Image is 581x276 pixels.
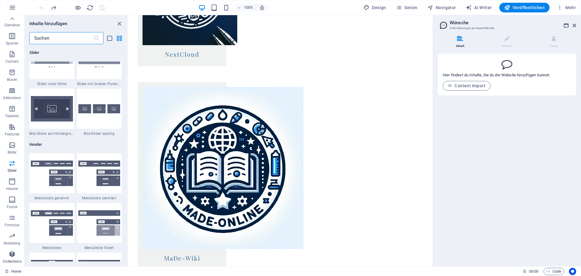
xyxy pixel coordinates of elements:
li: Daten [532,36,576,49]
p: Akkordeon [3,95,21,100]
button: Navigator [425,3,458,12]
span: AI Writer [466,5,492,11]
button: 100% [235,4,256,11]
button: Content Import [443,81,491,91]
span: Menüleiste [29,245,74,250]
button: Usercentrics [569,268,576,275]
button: reload [86,4,94,11]
p: Elemente [5,23,20,28]
p: Hier findest du Inhalte, die du der Website hinzufügen kannst. [443,72,550,78]
button: grid-view [116,35,123,42]
span: Seiten [396,5,418,11]
div: Menüleiste gerahmt [29,153,74,201]
div: Slider volle Höhe [29,39,74,86]
img: image-slider-on-background.svg [31,96,73,121]
span: Veröffentlichen [504,5,545,11]
input: Suchen [29,32,93,44]
p: Slider [8,168,17,173]
li: Entwurf [485,36,532,49]
button: list-view [106,35,113,42]
button: close panel [116,20,123,27]
i: Seite neu laden [87,4,94,11]
p: Bilder [8,150,17,155]
button: Klicke hier, um den Vorschau-Modus zu verlassen [74,4,81,11]
p: Marketing [4,241,20,246]
button: Code [543,268,564,275]
p: Collections [3,259,21,264]
img: menu-bar-fixed.svg [78,210,120,236]
p: Footer [7,205,18,209]
li: Inhalt [438,36,485,49]
i: Wiederholen: Element hinzufügen (Strg + Y, ⌘+Y) [50,4,57,11]
i: Bei Größenänderung Zoomstufe automatisch an das gewählte Gerät anpassen. [259,5,265,10]
p: Spalten [6,41,18,46]
span: Bild-Slider spaltig [77,131,122,136]
button: Mehr [554,3,578,12]
a: Klick, um Auswahl aufzuheben. Doppelklick öffnet Seitenverwaltung [5,268,21,275]
span: Mehr [557,5,576,11]
img: menu-bar-bordered.svg [31,161,73,186]
button: Seiten [393,3,420,12]
span: 00 00 [529,268,538,275]
button: Design [361,3,389,12]
h6: Header [29,141,122,148]
h6: 100% [244,4,253,11]
h6: Session-Zeit [523,268,539,275]
div: Menüleiste [29,203,74,250]
p: Tabellen [5,114,19,118]
span: Menüleiste zentriert [77,196,122,201]
button: AI Writer [463,3,494,12]
div: Menüleiste fixiert [77,203,122,250]
button: redo [50,4,57,11]
p: Boxen [7,77,17,82]
span: : [533,269,534,274]
img: menu-bar.svg [31,210,73,236]
span: Bild-Slider auf Hintergrund [29,131,74,136]
p: Formular [5,223,20,228]
img: image-slider-columns.svg [78,104,120,113]
h6: Inhalte hinzufügen [29,20,67,27]
span: Design [363,5,386,11]
img: menu-bar-centered.svg [78,161,120,186]
span: Navigator [427,5,456,11]
h6: Slider [29,49,122,56]
span: Menüleiste gerahmt [29,196,74,201]
span: Menüleiste fixiert [77,245,122,250]
span: Slider mit breiten Punkten [77,81,122,86]
div: Bild-Slider auf Hintergrund [29,89,74,136]
div: Slider mit breiten Punkten [77,39,122,86]
p: Header [6,186,18,191]
p: Features [5,132,19,137]
div: Menüleiste zentriert [77,153,122,201]
span: Code [546,268,561,275]
div: Bild-Slider spaltig [77,89,122,136]
span: Slider volle Höhe [29,81,74,86]
h2: Wünsche [450,20,576,25]
p: Content [5,59,19,64]
span: Content Import [448,83,485,88]
button: Veröffentlichen [499,3,550,12]
h3: Anforderungen an diese Website [450,25,564,31]
div: Design (Strg+Alt+Y) [361,3,389,12]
